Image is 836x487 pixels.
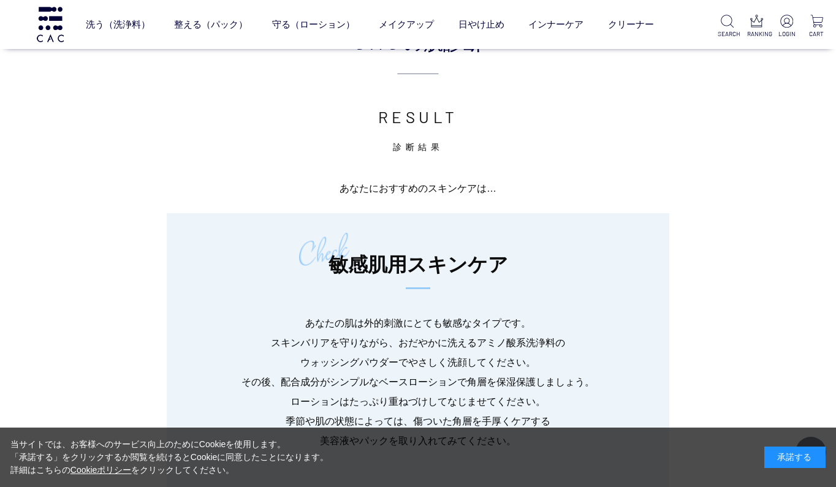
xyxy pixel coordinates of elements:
[777,15,796,39] a: LOGIN
[608,8,654,41] a: クリーナー
[458,8,504,41] a: 日やけ止め
[86,8,150,41] a: 洗う（洗浄料）
[379,8,434,41] a: メイクアップ
[10,438,329,477] div: 当サイトでは、お客様へのサービス向上のためにCookieを使用します。 「承諾する」をクリックするか閲覧を続けるとCookieに同意したことになります。 詳細はこちらの をクリックしてください。
[764,447,826,468] div: 承諾する
[747,29,766,39] p: RANKING
[272,8,355,41] a: 守る（ローション）
[105,179,732,198] p: あなたにおすすめのスキンケアは…
[329,254,508,276] span: 敏感肌用スキンケア
[718,29,737,39] p: SEARCH
[378,107,458,126] span: RESULT
[174,8,248,41] a: 整える（パック）
[807,15,826,39] a: CART
[35,7,66,42] img: logo
[777,29,796,39] p: LOGIN
[70,465,132,475] a: Cookieポリシー
[747,15,766,39] a: RANKING
[528,8,583,41] a: インナーケア
[718,15,737,39] a: SEARCH
[807,29,826,39] p: CART
[192,314,644,451] p: あなたの肌は外的刺激にとても敏感なタイプです。 スキンバリアを守りながら、おだやかに洗えるアミノ酸系洗浄料の ウォッシングパウダーでやさしく洗顔してください。 その後、配合成分がシンプルなベース...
